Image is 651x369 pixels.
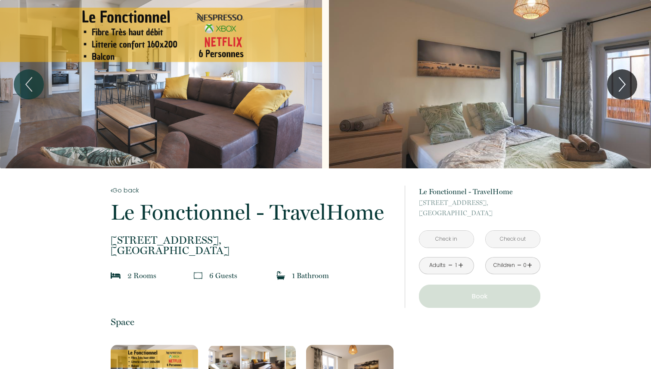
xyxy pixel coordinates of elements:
button: Book [419,285,540,308]
a: - [448,259,453,272]
p: [GEOGRAPHIC_DATA] [111,235,393,256]
a: + [458,259,463,272]
a: + [527,259,532,272]
p: Book [422,291,537,301]
input: Check out [486,231,540,248]
p: 2 Room [127,270,156,282]
img: guests [194,271,202,280]
span: [STREET_ADDRESS], [419,198,540,208]
span: s [234,271,237,280]
button: Previous [14,69,44,99]
p: 1 Bathroom [292,270,329,282]
span: s [153,271,156,280]
div: 1 [454,261,458,270]
p: 6 Guest [209,270,237,282]
div: 0 [523,261,527,270]
span: [STREET_ADDRESS], [111,235,393,245]
a: - [517,259,522,272]
p: Space [111,316,393,328]
a: Go back [111,186,393,195]
button: Next [607,69,637,99]
p: [GEOGRAPHIC_DATA] [419,198,540,218]
p: Le Fonctionnel - TravelHome [419,186,540,198]
p: Le Fonctionnel - TravelHome [111,202,393,223]
div: Adults [429,261,446,270]
input: Check in [419,231,474,248]
div: Children [493,261,515,270]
